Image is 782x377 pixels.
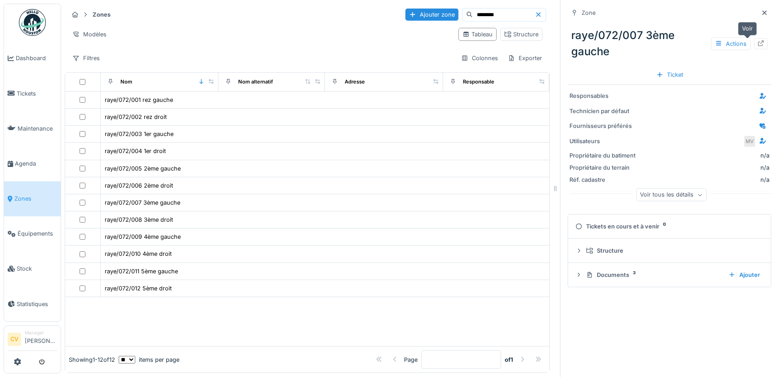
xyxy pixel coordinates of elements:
[105,164,181,173] div: raye/072/005 2ème gauche
[569,122,637,130] div: Fournisseurs préférés
[575,222,760,231] div: Tickets en cours et à venir
[569,163,637,172] div: Propriétaire du terrain
[568,24,771,63] div: raye/072/007 3ème gauche
[725,269,764,281] div: Ajouter
[569,107,637,115] div: Technicien par défaut
[68,28,111,41] div: Modèles
[25,329,57,336] div: Manager
[105,113,167,121] div: raye/072/002 rez droit
[462,30,493,39] div: Tableau
[504,52,546,65] div: Exporter
[569,92,637,100] div: Responsables
[4,216,61,251] a: Équipements
[504,30,538,39] div: Structure
[653,69,687,81] div: Ticket
[14,194,57,203] span: Zones
[586,246,760,255] div: Structure
[572,218,767,235] summary: Tickets en cours et à venir0
[4,111,61,146] a: Maintenance
[105,96,173,104] div: raye/072/001 rez gauche
[743,135,756,148] div: MV
[738,22,757,35] div: Voir
[8,333,21,346] li: CV
[4,181,61,216] a: Zones
[760,151,769,160] div: n/a
[4,286,61,321] a: Statistiques
[4,251,61,286] a: Stock
[105,284,172,293] div: raye/072/012 5ème droit
[69,355,115,364] div: Showing 1 - 12 of 12
[711,37,751,50] div: Actions
[17,264,57,273] span: Stock
[105,267,178,276] div: raye/072/011 5ème gauche
[640,163,769,172] div: n/a
[569,137,637,145] div: Utilisateurs
[16,54,57,62] span: Dashboard
[4,146,61,181] a: Agenda
[105,147,166,155] div: raye/072/004 1er droit
[120,78,132,86] div: Nom
[105,130,173,138] div: raye/072/003 1er gauche
[569,175,637,184] div: Réf. cadastre
[586,271,721,279] div: Documents
[105,232,181,241] div: raye/072/009 4ème gauche
[105,250,172,258] div: raye/072/010 4ème droit
[89,10,114,19] strong: Zones
[18,124,57,133] span: Maintenance
[404,355,418,364] div: Page
[17,89,57,98] span: Tickets
[636,188,706,202] div: Voir tous les détails
[572,267,767,283] summary: Documents3Ajouter
[25,329,57,349] li: [PERSON_NAME]
[238,78,273,86] div: Nom alternatif
[4,41,61,76] a: Dashboard
[463,78,494,86] div: Responsable
[17,300,57,308] span: Statistiques
[68,52,104,65] div: Filtres
[4,76,61,111] a: Tickets
[15,159,57,168] span: Agenda
[105,181,173,190] div: raye/072/006 2ème droit
[119,355,179,364] div: items per page
[569,151,637,160] div: Propriétaire du batiment
[405,9,458,21] div: Ajouter zone
[105,215,173,224] div: raye/072/008 3ème droit
[505,355,513,364] strong: of 1
[640,175,769,184] div: n/a
[582,9,595,17] div: Zone
[457,52,502,65] div: Colonnes
[105,198,180,207] div: raye/072/007 3ème gauche
[345,78,365,86] div: Adresse
[572,242,767,259] summary: Structure
[8,329,57,351] a: CV Manager[PERSON_NAME]
[19,9,46,36] img: Badge_color-CXgf-gQk.svg
[18,229,57,238] span: Équipements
